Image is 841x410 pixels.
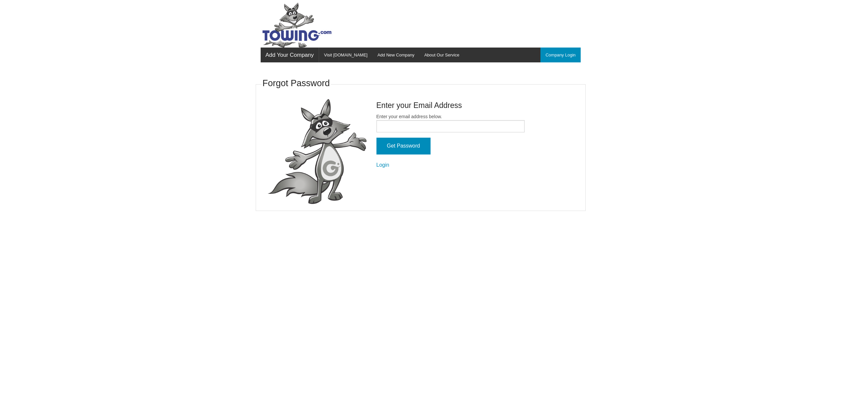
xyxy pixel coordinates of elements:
[376,100,525,111] h4: Enter your Email Address
[261,3,333,48] img: Towing.com Logo
[376,162,389,168] a: Login
[268,99,367,204] img: fox-Presenting.png
[540,48,580,62] a: Company Login
[319,48,372,62] a: Visit [DOMAIN_NAME]
[372,48,419,62] a: Add New Company
[261,48,319,62] a: Add Your Company
[376,113,525,132] label: Enter your email address below.
[263,77,330,90] h3: Forgot Password
[376,138,431,154] input: Get Password
[419,48,464,62] a: About Our Service
[376,120,525,132] input: Enter your email address below.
